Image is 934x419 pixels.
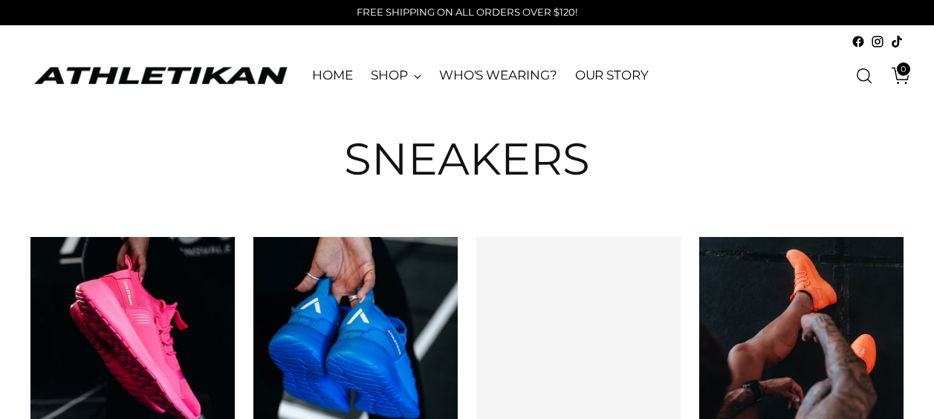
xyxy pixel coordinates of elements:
[849,61,879,91] a: Open search modal
[357,5,577,20] p: FREE SHIPPING ON ALL ORDERS OVER $120!
[575,59,649,92] a: OUR STORY
[344,134,590,183] h1: Sneakers
[312,59,353,92] a: HOME
[439,59,557,92] a: WHO'S WEARING?
[881,61,910,91] a: Open cart modal
[30,64,291,87] a: ATHLETIKAN
[897,62,910,76] span: 0
[371,59,421,92] a: SHOP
